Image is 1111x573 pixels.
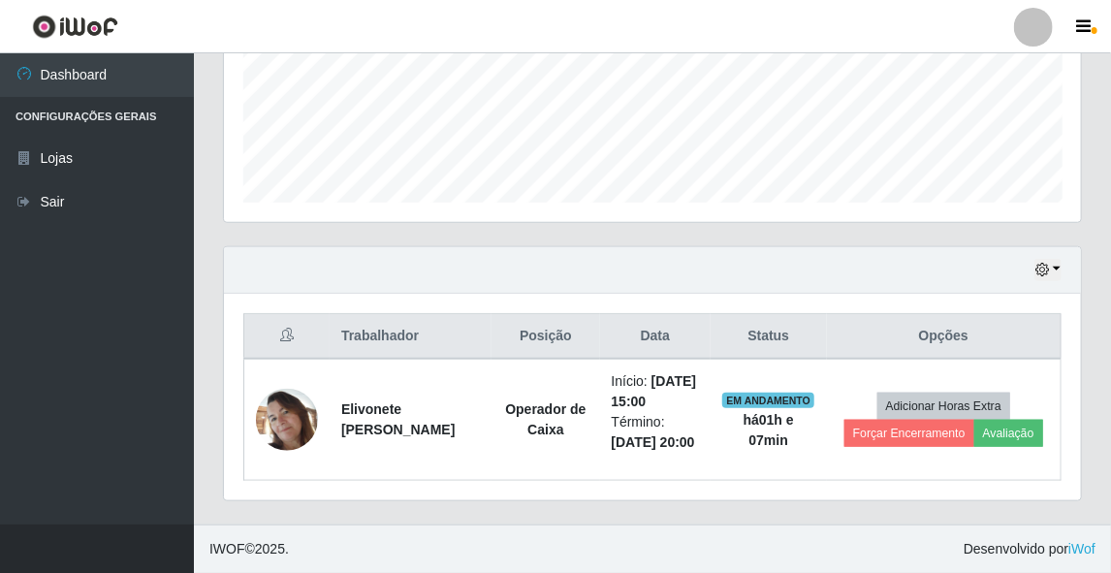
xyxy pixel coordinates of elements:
button: Adicionar Horas Extra [877,393,1010,420]
th: Data [600,314,712,360]
strong: Operador de Caixa [505,401,586,437]
a: iWof [1068,541,1095,557]
li: Início: [612,371,700,412]
strong: há 01 h e 07 min [744,412,794,448]
span: EM ANDAMENTO [722,393,814,408]
li: Término: [612,412,700,453]
th: Posição [492,314,599,360]
img: CoreUI Logo [32,15,118,39]
time: [DATE] 20:00 [612,434,695,450]
span: © 2025 . [209,539,289,559]
img: 1744411784463.jpeg [256,389,318,451]
th: Opções [827,314,1062,360]
span: IWOF [209,541,245,557]
button: Avaliação [974,420,1043,447]
button: Forçar Encerramento [844,420,974,447]
th: Status [711,314,826,360]
time: [DATE] 15:00 [612,373,697,409]
th: Trabalhador [330,314,492,360]
span: Desenvolvido por [964,539,1095,559]
strong: Elivonete [PERSON_NAME] [341,401,455,437]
